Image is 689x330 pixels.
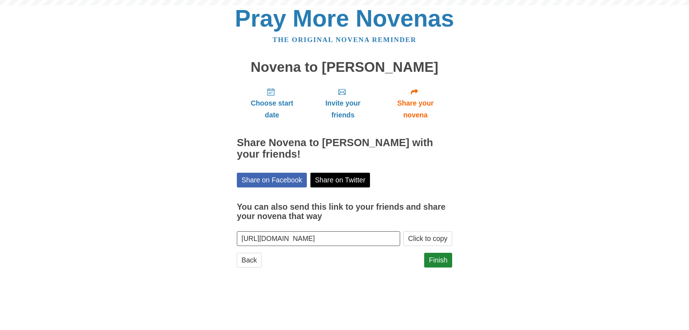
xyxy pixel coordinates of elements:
[237,82,307,125] a: Choose start date
[424,253,452,268] a: Finish
[235,5,454,32] a: Pray More Novenas
[379,82,452,125] a: Share your novena
[237,203,452,221] h3: You can also send this link to your friends and share your novena that way
[314,97,371,121] span: Invite your friends
[237,137,452,160] h2: Share Novena to [PERSON_NAME] with your friends!
[237,60,452,75] h1: Novena to [PERSON_NAME]
[403,231,452,246] button: Click to copy
[237,173,307,187] a: Share on Facebook
[307,82,379,125] a: Invite your friends
[273,36,417,43] a: The original novena reminder
[310,173,370,187] a: Share on Twitter
[237,253,262,268] a: Back
[386,97,445,121] span: Share your novena
[244,97,300,121] span: Choose start date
